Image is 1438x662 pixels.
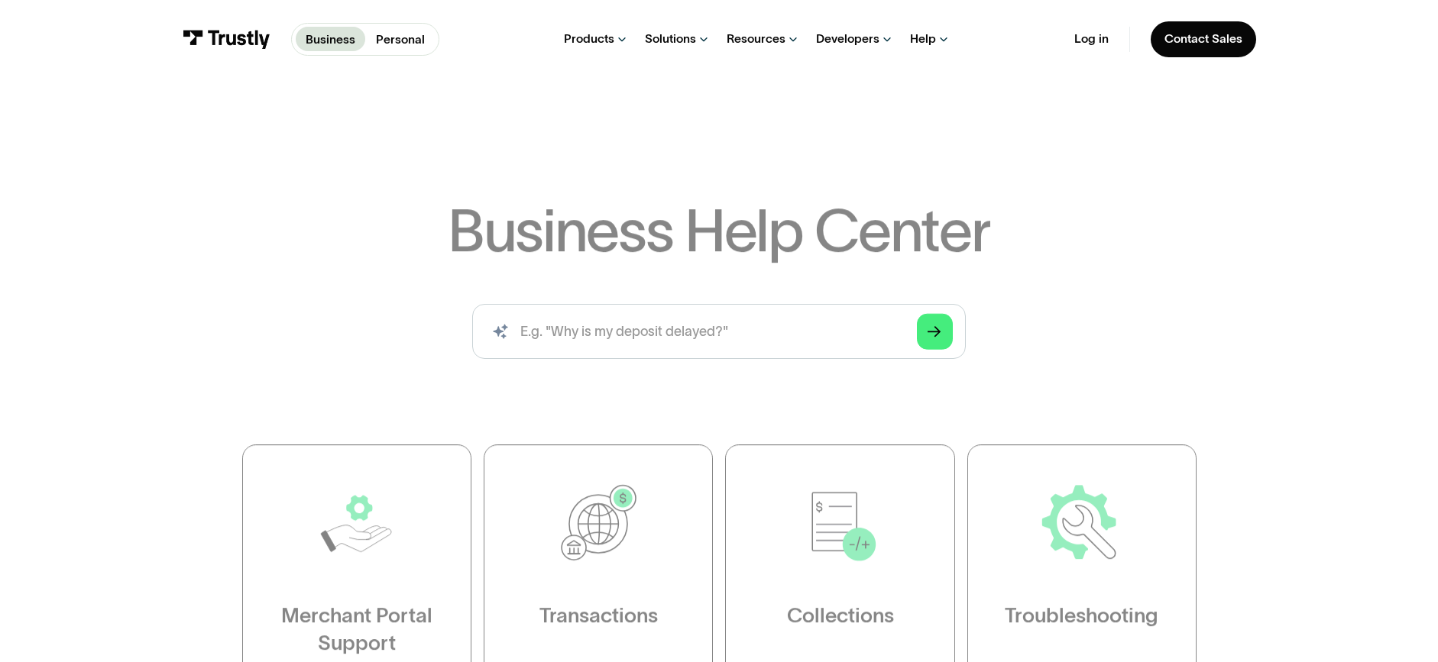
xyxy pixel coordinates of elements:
[786,602,893,629] div: Collections
[539,602,657,629] div: Transactions
[816,31,879,47] div: Developers
[296,27,366,51] a: Business
[1005,602,1158,629] div: Troubleshooting
[1151,21,1256,57] a: Contact Sales
[910,31,936,47] div: Help
[564,31,614,47] div: Products
[727,31,785,47] div: Resources
[306,31,355,48] p: Business
[182,30,270,49] img: Trustly Logo
[365,27,435,51] a: Personal
[645,31,696,47] div: Solutions
[376,31,425,48] p: Personal
[448,201,989,260] h1: Business Help Center
[1074,31,1109,47] a: Log in
[472,304,967,358] form: Search
[277,602,436,656] div: Merchant Portal Support
[1164,31,1242,47] div: Contact Sales
[472,304,967,358] input: search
